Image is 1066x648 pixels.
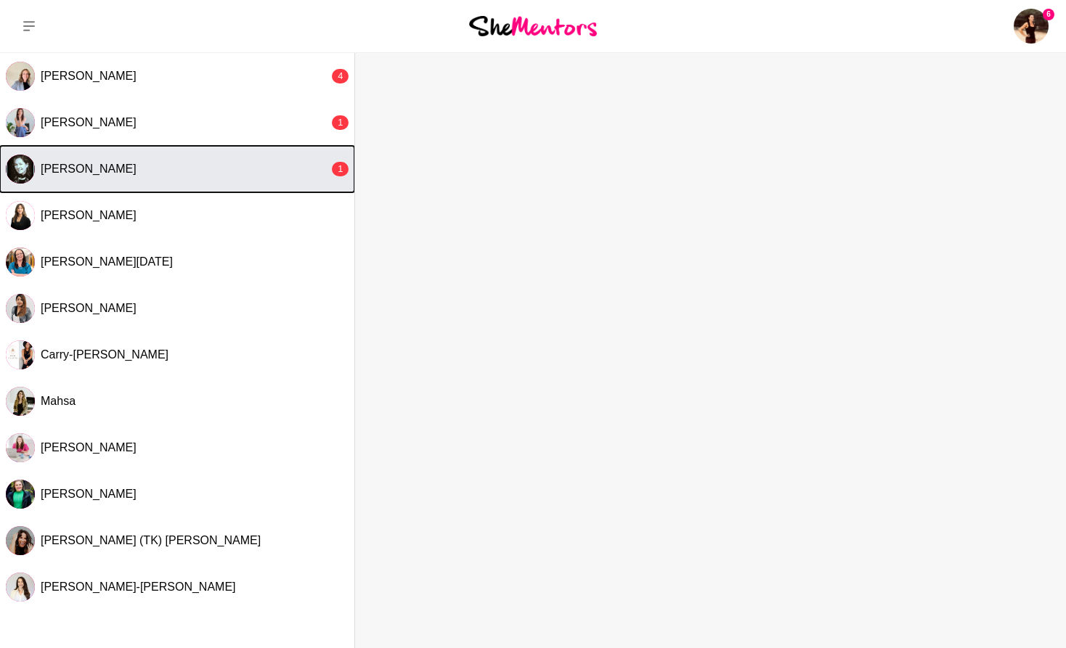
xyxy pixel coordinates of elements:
div: Rebecca Cofrancesco [6,433,35,462]
img: S [6,62,35,91]
div: Carry-Louise Hansell [6,340,35,369]
img: R [6,433,35,462]
div: Katie Carles [6,201,35,230]
img: C [6,340,35,369]
div: Mahsa [6,387,35,416]
span: [PERSON_NAME] [41,70,137,82]
div: 1 [332,115,349,130]
span: [PERSON_NAME][DATE] [41,255,173,268]
div: Janelle Kee-Sue [6,573,35,602]
img: A [6,480,35,509]
img: R [6,294,35,323]
div: Taliah-Kate (TK) Byron [6,526,35,555]
div: Georgina Barnes [6,108,35,137]
img: J [6,573,35,602]
div: Ann Pocock [6,480,35,509]
img: Kristy Eagleton [1014,9,1049,44]
span: [PERSON_NAME] [41,209,137,221]
img: J [6,247,35,276]
div: 1 [332,162,349,176]
span: [PERSON_NAME] [41,116,137,128]
div: Jennifer Natale [6,247,35,276]
div: Paula Kerslake [6,155,35,184]
img: T [6,526,35,555]
div: Rebecca Bak [6,294,35,323]
span: [PERSON_NAME] (TK) [PERSON_NAME] [41,534,261,546]
span: 6 [1043,9,1054,20]
span: [PERSON_NAME] [41,163,137,175]
a: Kristy Eagleton6 [1014,9,1049,44]
img: P [6,155,35,184]
div: Sarah Howell [6,62,35,91]
img: She Mentors Logo [469,16,597,36]
img: G [6,108,35,137]
span: [PERSON_NAME]-[PERSON_NAME] [41,581,236,593]
span: [PERSON_NAME] [41,302,137,314]
img: M [6,387,35,416]
img: K [6,201,35,230]
span: [PERSON_NAME] [41,488,137,500]
span: Carry-[PERSON_NAME] [41,348,168,361]
span: [PERSON_NAME] [41,441,137,454]
span: Mahsa [41,395,76,407]
div: 4 [332,69,349,83]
